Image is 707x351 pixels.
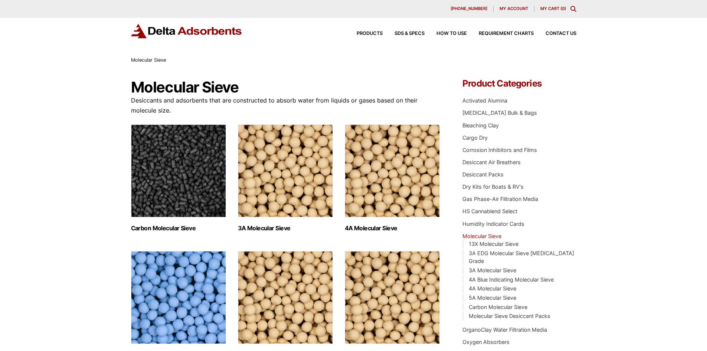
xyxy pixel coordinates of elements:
[462,208,517,214] a: HS Cannablend Select
[131,57,166,63] span: Molecular Sieve
[462,110,537,116] a: [MEDICAL_DATA] Bulk & Bags
[469,295,516,301] a: 5A Molecular Sieve
[345,31,383,36] a: Products
[500,7,528,11] span: My account
[469,285,516,292] a: 4A Molecular Sieve
[395,31,425,36] span: SDS & SPECS
[238,124,333,232] a: Visit product category 3A Molecular Sieve
[469,313,550,319] a: Molecular Sieve Desiccant Packs
[462,339,510,345] a: Oxygen Absorbers
[494,6,534,12] a: My account
[131,124,226,232] a: Visit product category Carbon Molecular Sieve
[570,6,576,12] div: Toggle Modal Content
[462,221,524,227] a: Humidity Indicator Cards
[131,225,226,232] h2: Carbon Molecular Sieve
[238,251,333,344] img: 5A Molecular Sieve
[238,225,333,232] h2: 3A Molecular Sieve
[462,171,504,178] a: Desiccant Packs
[131,251,226,344] img: 4A Blue Indicating Molecular Sieve
[462,326,547,333] a: OrganoClay Water Filtration Media
[467,31,534,36] a: Requirement Charts
[357,31,383,36] span: Products
[345,225,440,232] h2: 4A Molecular Sieve
[546,31,576,36] span: Contact Us
[345,251,440,344] img: 13X Molecular Sieve
[462,122,499,129] a: Bleaching Clay
[540,6,566,11] a: My Cart (0)
[462,183,524,190] a: Dry Kits for Boats & RV's
[131,24,242,38] img: Delta Adsorbents
[534,31,576,36] a: Contact Us
[131,79,441,95] h1: Molecular Sieve
[562,6,564,11] span: 0
[462,79,576,88] h4: Product Categories
[469,241,518,247] a: 13X Molecular Sieve
[445,6,494,12] a: [PHONE_NUMBER]
[462,233,501,239] a: Molecular Sieve
[436,31,467,36] span: How to Use
[451,7,487,11] span: [PHONE_NUMBER]
[238,124,333,217] img: 3A Molecular Sieve
[131,95,441,116] p: Desiccants and adsorbents that are constructed to absorb water from liquids or gases based on the...
[425,31,467,36] a: How to Use
[469,250,574,264] a: 3A EDG Molecular Sieve [MEDICAL_DATA] Grade
[462,97,507,104] a: Activated Alumina
[469,304,527,310] a: Carbon Molecular Sieve
[131,124,226,217] img: Carbon Molecular Sieve
[462,196,538,202] a: Gas Phase-Air Filtration Media
[345,124,440,232] a: Visit product category 4A Molecular Sieve
[469,276,554,283] a: 4A Blue Indicating Molecular Sieve
[345,124,440,217] img: 4A Molecular Sieve
[383,31,425,36] a: SDS & SPECS
[462,147,537,153] a: Corrosion Inhibitors and Films
[469,267,516,273] a: 3A Molecular Sieve
[462,159,521,165] a: Desiccant Air Breathers
[479,31,534,36] span: Requirement Charts
[462,134,488,141] a: Cargo Dry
